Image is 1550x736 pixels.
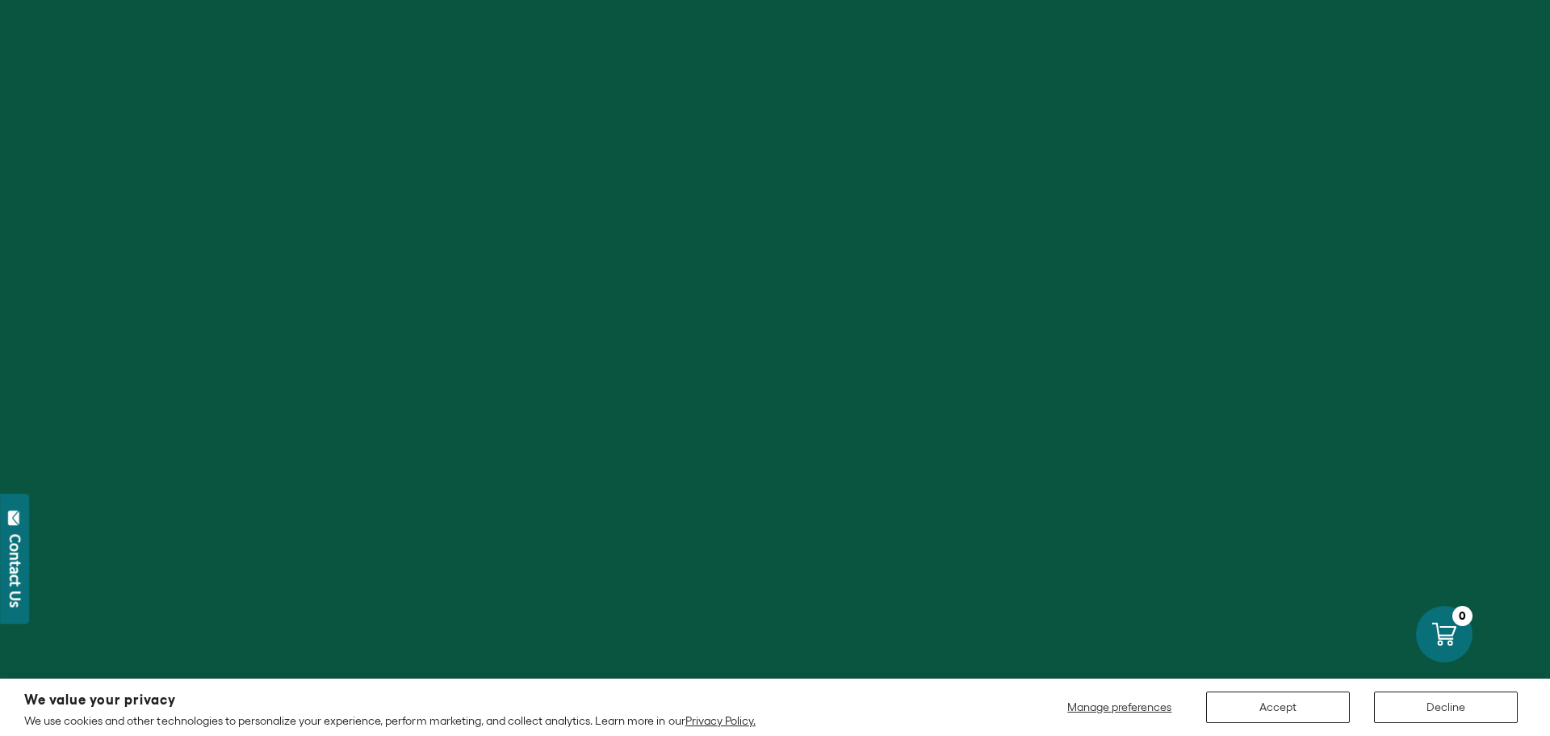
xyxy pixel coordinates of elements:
[1067,700,1171,713] span: Manage preferences
[1374,692,1518,723] button: Decline
[1452,606,1472,626] div: 0
[1206,692,1350,723] button: Accept
[7,534,23,608] div: Contact Us
[1058,692,1182,723] button: Manage preferences
[24,713,756,728] p: We use cookies and other technologies to personalize your experience, perform marketing, and coll...
[24,693,756,707] h2: We value your privacy
[685,714,756,727] a: Privacy Policy.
